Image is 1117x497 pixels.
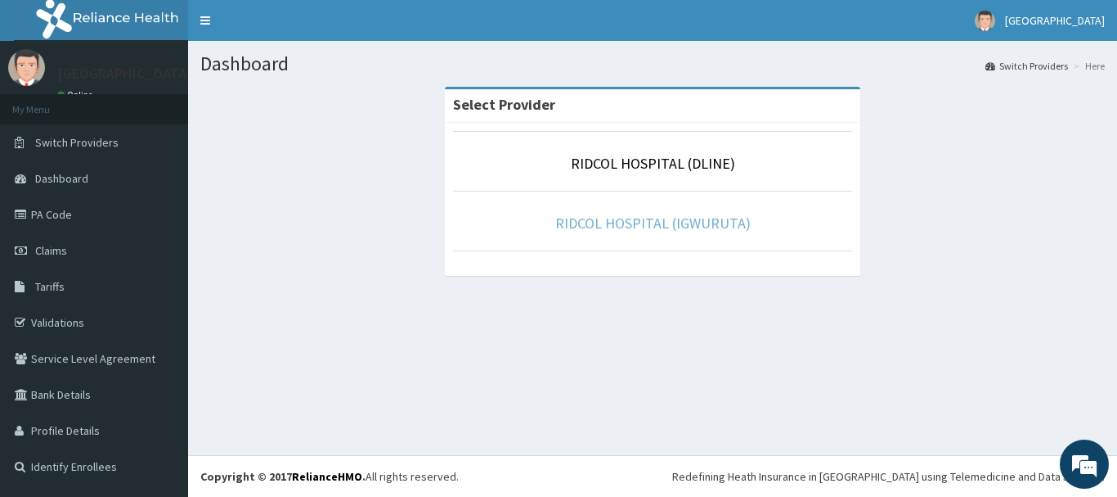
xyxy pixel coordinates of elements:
span: [GEOGRAPHIC_DATA] [1005,13,1105,28]
p: [GEOGRAPHIC_DATA] [57,66,192,81]
span: Tariffs [35,279,65,294]
span: Dashboard [35,171,88,186]
footer: All rights reserved. [188,455,1117,497]
h1: Dashboard [200,53,1105,75]
a: RIDCOL HOSPITAL (IGWURUTA) [555,214,751,233]
span: Switch Providers [35,135,119,150]
a: Online [57,89,96,101]
li: Here [1070,59,1105,73]
img: User Image [8,49,45,86]
strong: Select Provider [453,95,555,114]
span: Claims [35,243,67,258]
div: Redefining Heath Insurance in [GEOGRAPHIC_DATA] using Telemedicine and Data Science! [672,468,1105,485]
strong: Copyright © 2017 . [200,469,366,484]
img: User Image [975,11,995,31]
a: Switch Providers [985,59,1068,73]
a: RIDCOL HOSPITAL (DLINE) [571,154,735,173]
a: RelianceHMO [292,469,362,484]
